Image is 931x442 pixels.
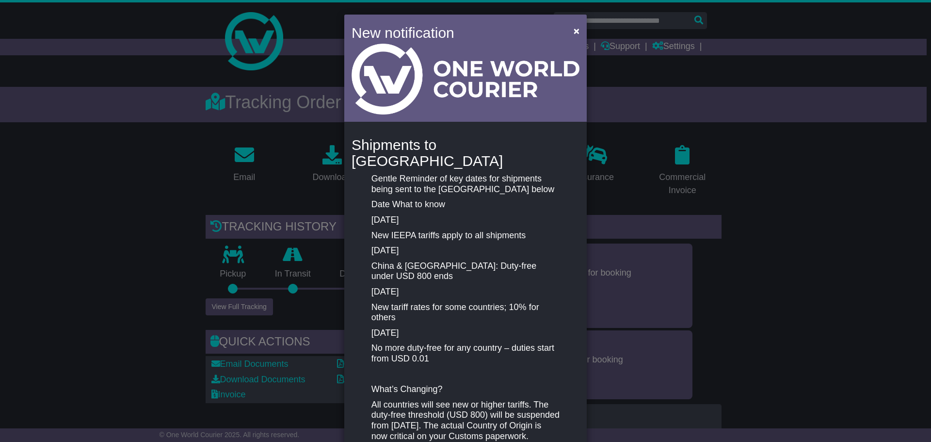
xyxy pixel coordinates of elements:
p: Gentle Reminder of key dates for shipments being sent to the [GEOGRAPHIC_DATA] below [371,174,560,195]
p: [DATE] [371,328,560,339]
p: New IEEPA tariffs apply to all shipments [371,230,560,241]
p: [DATE] [371,246,560,256]
button: Close [569,21,584,41]
p: New tariff rates for some countries; 10% for others [371,302,560,323]
p: All countries will see new or higher tariffs. The duty-free threshold (USD 800) will be suspended... [371,400,560,442]
p: [DATE] [371,215,560,226]
p: China & [GEOGRAPHIC_DATA]: Duty-free under USD 800 ends [371,261,560,282]
p: Date What to know [371,199,560,210]
img: Light [352,44,579,115]
p: What’s Changing? [371,384,560,395]
h4: New notification [352,22,560,44]
h4: Shipments to [GEOGRAPHIC_DATA] [352,137,579,169]
span: × [574,25,579,36]
p: [DATE] [371,287,560,297]
p: No more duty-free for any country – duties start from USD 0.01 [371,343,560,364]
